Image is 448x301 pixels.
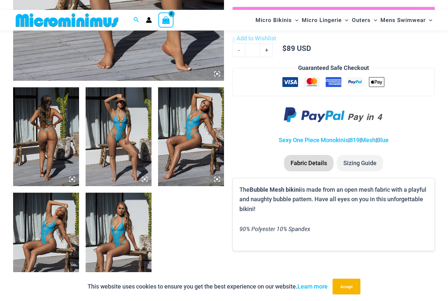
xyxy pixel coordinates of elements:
[282,43,287,53] span: $
[158,12,173,28] a: View Shopping Cart, empty
[350,12,379,29] a: OutersMenu ToggleMenu Toggle
[350,137,359,143] a: 819
[426,12,432,29] span: Menu Toggle
[260,43,273,57] a: +
[233,43,245,57] a: -
[158,87,224,186] img: Bubble Mesh Highlight Blue 819 One Piece
[233,7,435,23] button: Add to cart
[236,35,276,42] span: Add to Wishlist
[295,63,372,73] legend: Guaranteed Safe Checkout
[297,283,328,290] a: Learn more
[333,279,360,294] button: Accept
[379,12,434,29] a: Mens SwimwearMenu ToggleMenu Toggle
[352,12,371,29] span: Outers
[253,11,435,30] nav: Site Navigation
[239,225,310,233] i: 90% Polyester 10% Spandex
[88,282,328,291] p: This website uses cookies to ensure you get the best experience on our website.
[245,43,260,57] input: Product quantity
[337,155,383,171] li: Sizing Guide
[239,185,428,214] p: The is made from an open mesh fabric with a playful and naughty bubble pattern. Have all eyes on ...
[233,135,435,145] p: | | |
[377,137,389,143] a: Blue
[284,155,334,171] li: Fabric Details
[342,12,348,29] span: Menu Toggle
[380,12,426,29] span: Mens Swimwear
[300,12,350,29] a: Micro LingerieMenu ToggleMenu Toggle
[133,16,139,24] a: Search icon link
[371,12,377,29] span: Menu Toggle
[255,12,292,29] span: Micro Bikinis
[361,137,376,143] a: Mesh
[233,33,276,43] a: Add to Wishlist
[13,87,79,186] img: Bubble Mesh Highlight Blue 819 One Piece
[146,17,152,23] a: Account icon link
[302,12,342,29] span: Micro Lingerie
[254,12,300,29] a: Micro BikinisMenu ToggleMenu Toggle
[86,193,152,291] img: Bubble Mesh Highlight Blue 819 One Piece
[13,13,121,28] img: MM SHOP LOGO FLAT
[279,137,348,143] a: Sexy One Piece Monokinis
[292,12,298,29] span: Menu Toggle
[282,43,311,53] bdi: 89 USD
[86,87,152,186] img: Bubble Mesh Highlight Blue 819 One Piece
[250,185,300,193] b: Bubble Mesh bikini
[13,193,79,291] img: Bubble Mesh Highlight Blue 819 One Piece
